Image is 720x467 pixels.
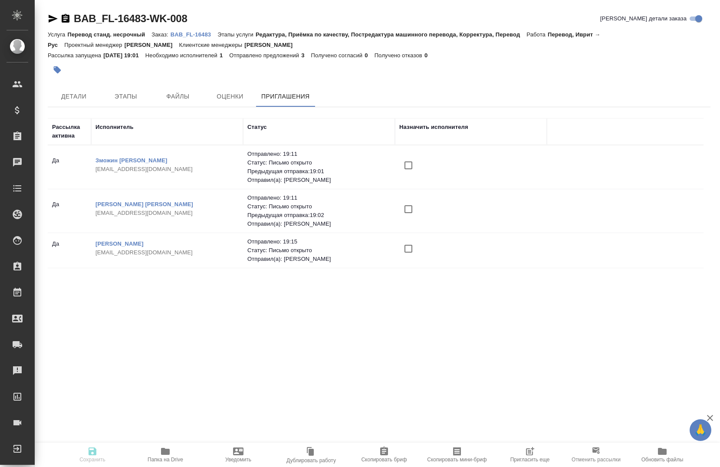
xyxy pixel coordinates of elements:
[48,31,67,38] p: Услуга
[64,42,124,48] p: Проектный менеджер
[95,248,239,257] p: [EMAIL_ADDRESS][DOMAIN_NAME]
[311,52,365,59] p: Получено согласий
[247,123,267,132] div: Статус
[600,14,687,23] span: [PERSON_NAME] детали заказа
[95,123,134,132] div: Исполнитель
[48,52,103,59] p: Рассылка запущена
[690,419,711,441] button: 🙏
[217,31,256,38] p: Этапы услуги
[67,31,151,38] p: Перевод станд. несрочный
[209,91,251,102] span: Оценки
[256,31,526,38] p: Редактура, Приёмка по качеству, Постредактура машинного перевода, Корректура, Перевод
[375,52,424,59] p: Получено отказов
[145,52,220,59] p: Необходимо исполнителей
[247,246,391,255] p: Статус: Письмо открыто
[399,123,468,132] div: Назначить исполнителя
[247,176,391,184] p: Отправил(а): [PERSON_NAME]
[171,30,217,38] a: BAB_FL-16483
[48,235,91,266] td: Да
[179,42,245,48] p: Клиентские менеджеры
[151,31,170,38] p: Заказ:
[48,196,91,226] td: Да
[247,150,391,158] p: Отправлено: 19:11
[105,91,147,102] span: Этапы
[247,220,391,228] p: Отправил(а): [PERSON_NAME]
[247,158,391,167] p: Статус: Письмо открыто
[48,13,58,24] button: Скопировать ссылку для ЯМессенджера
[95,209,239,217] p: [EMAIL_ADDRESS][DOMAIN_NAME]
[693,421,708,439] span: 🙏
[60,13,71,24] button: Скопировать ссылку
[48,152,91,182] td: Да
[95,165,239,174] p: [EMAIL_ADDRESS][DOMAIN_NAME]
[48,60,67,79] button: Добавить тэг
[247,255,391,263] p: Отправил(а): [PERSON_NAME]
[261,91,310,102] span: Приглашения
[95,240,144,247] a: [PERSON_NAME]
[229,52,301,59] p: Отправлено предложений
[365,52,374,59] p: 0
[157,91,199,102] span: Файлы
[171,31,217,38] p: BAB_FL-16483
[247,194,391,202] p: Отправлено: 19:11
[526,31,548,38] p: Работа
[125,42,179,48] p: [PERSON_NAME]
[95,201,193,207] a: [PERSON_NAME] [PERSON_NAME]
[74,13,187,24] a: BAB_FL-16483-WK-008
[247,202,391,211] p: Статус: Письмо открыто
[244,42,299,48] p: [PERSON_NAME]
[53,91,95,102] span: Детали
[247,167,391,176] p: Предыдущая отправка: 19:01
[52,123,87,140] div: Рассылка активна
[220,52,229,59] p: 1
[247,211,391,220] p: Предыдущая отправка: 19:02
[95,157,168,164] a: Зможин [PERSON_NAME]
[247,237,391,246] p: Отправлено: 19:15
[301,52,311,59] p: 3
[103,52,145,59] p: [DATE] 19:01
[424,52,434,59] p: 0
